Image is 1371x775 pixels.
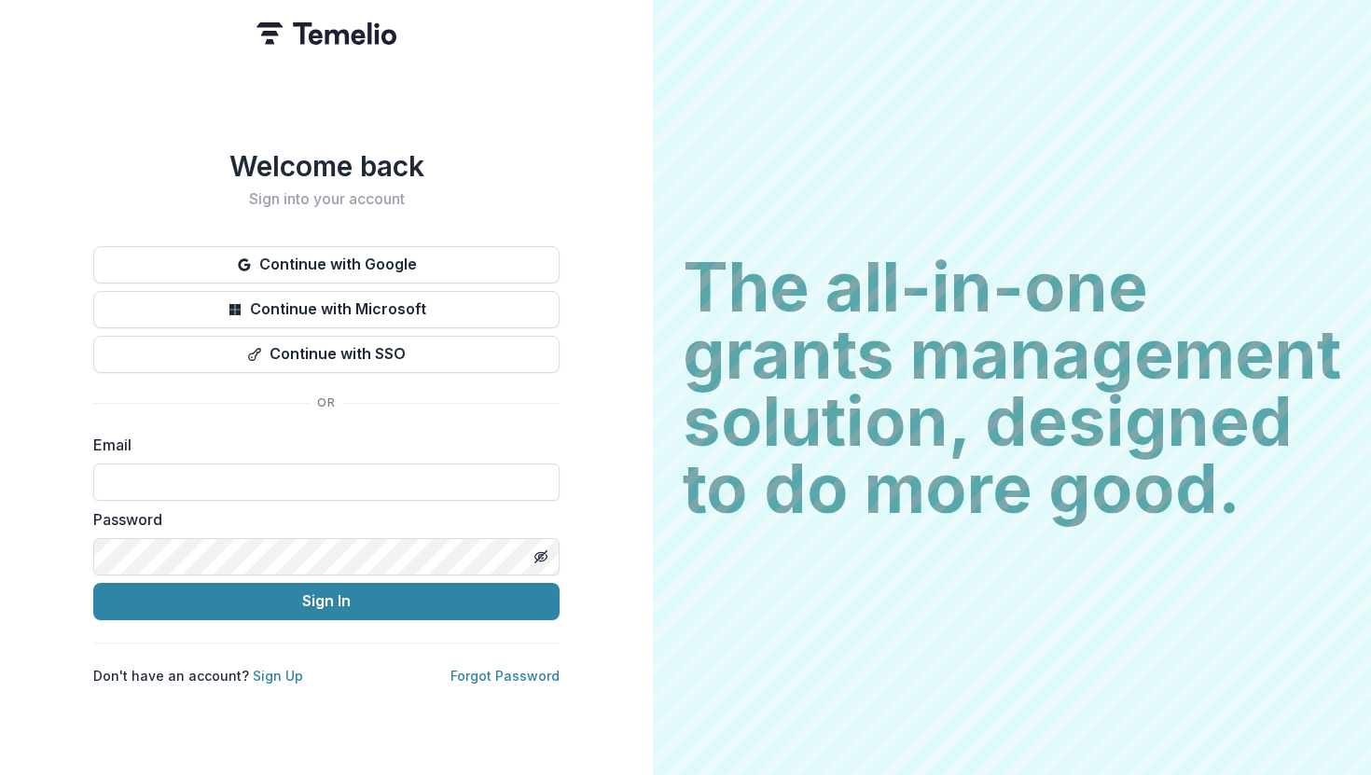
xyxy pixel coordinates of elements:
[93,291,560,328] button: Continue with Microsoft
[526,542,556,572] button: Toggle password visibility
[253,668,303,684] a: Sign Up
[93,434,548,456] label: Email
[93,246,560,284] button: Continue with Google
[93,336,560,373] button: Continue with SSO
[93,583,560,620] button: Sign In
[450,668,560,684] a: Forgot Password
[93,190,560,208] h2: Sign into your account
[93,666,303,685] p: Don't have an account?
[93,149,560,183] h1: Welcome back
[256,22,396,45] img: Temelio
[93,508,548,531] label: Password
